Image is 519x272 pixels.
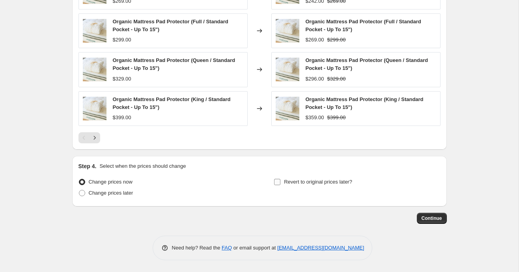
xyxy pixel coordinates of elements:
span: Change prices later [89,190,133,196]
img: AvocadoGreenMattressOrganicMattressPadProtector_80x.jpg [83,58,106,81]
strike: $299.00 [327,36,346,44]
strike: $329.00 [327,75,346,83]
div: $329.00 [113,75,131,83]
span: Revert to original prices later? [284,179,352,185]
a: FAQ [222,245,232,251]
div: $299.00 [113,36,131,44]
span: Organic Mattress Pad Protector (King / Standard Pocket - Up To 15") [113,96,231,110]
strike: $399.00 [327,114,346,122]
span: Organic Mattress Pad Protector (Full / Standard Pocket - Up To 15") [306,19,421,32]
div: $269.00 [306,36,324,44]
nav: Pagination [78,132,100,143]
span: Organic Mattress Pad Protector (King / Standard Pocket - Up To 15") [306,96,424,110]
img: AvocadoGreenMattressOrganicMattressPadProtector_80x.jpg [276,58,299,81]
span: Organic Mattress Pad Protector (Full / Standard Pocket - Up To 15") [113,19,228,32]
div: $296.00 [306,75,324,83]
button: Next [89,132,100,143]
a: [EMAIL_ADDRESS][DOMAIN_NAME] [277,245,364,251]
p: Select when the prices should change [99,162,186,170]
img: AvocadoGreenMattressOrganicMattressPadProtector_80x.jpg [276,19,299,43]
img: AvocadoGreenMattressOrganicMattressPadProtector_80x.jpg [83,19,106,43]
span: Change prices now [89,179,133,185]
span: or email support at [232,245,277,251]
span: Organic Mattress Pad Protector (Queen / Standard Pocket - Up To 15") [113,57,235,71]
span: Need help? Read the [172,245,222,251]
img: AvocadoGreenMattressOrganicMattressPadProtector_80x.jpg [83,97,106,120]
span: Organic Mattress Pad Protector (Queen / Standard Pocket - Up To 15") [306,57,428,71]
span: Continue [422,215,442,221]
div: $399.00 [113,114,131,122]
img: AvocadoGreenMattressOrganicMattressPadProtector_80x.jpg [276,97,299,120]
h2: Step 4. [78,162,97,170]
div: $359.00 [306,114,324,122]
button: Continue [417,213,447,224]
